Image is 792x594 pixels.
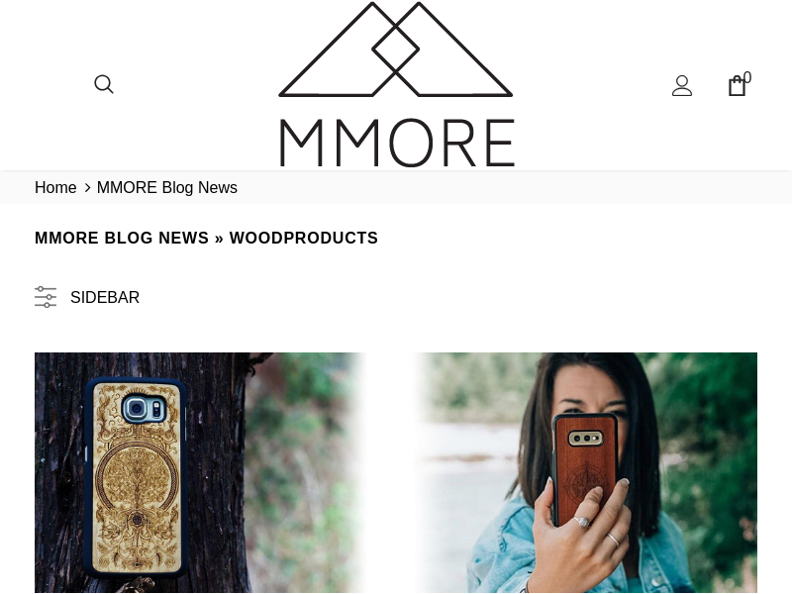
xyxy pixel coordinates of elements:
a: MMORE Blog News [35,230,215,247]
span: Sidebar [70,289,140,307]
img: 10 Reasons why you should choose a Wooden Phone Case [35,352,757,593]
h1: » woodproducts [35,229,757,248]
a: Home [35,179,77,197]
span: MMORE Blog News [97,179,238,197]
span: MMORE Blog News [35,230,209,247]
a: 0 [727,75,747,96]
span: 0 [736,67,758,90]
img: MMORE Cases [278,1,515,167]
